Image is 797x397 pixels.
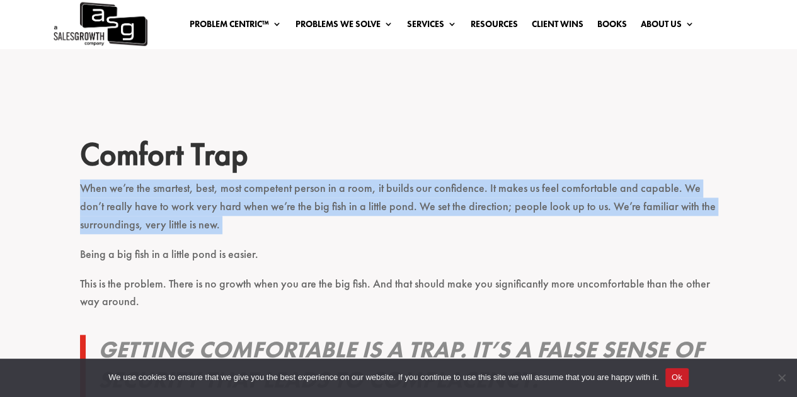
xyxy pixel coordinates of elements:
[108,371,658,384] span: We use cookies to ensure that we give you the best experience on our website. If you continue to ...
[406,20,456,33] a: Services
[189,20,281,33] a: Problem Centric™
[665,368,689,387] button: Ok
[80,135,718,179] h2: Comfort Trap
[597,20,626,33] a: Books
[470,20,517,33] a: Resources
[640,20,694,33] a: About Us
[775,371,788,384] span: No
[178,43,619,106] iframe: Embedded CTA
[80,275,718,323] p: This is the problem. There is no growth when you are the big fish. And that should make you signi...
[295,20,393,33] a: Problems We Solve
[80,245,718,275] p: Being a big fish in a little pond is easier.
[80,179,718,245] p: When we’re the smartest, best, most competent person in a room, it builds our confidence. It make...
[531,20,583,33] a: Client Wins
